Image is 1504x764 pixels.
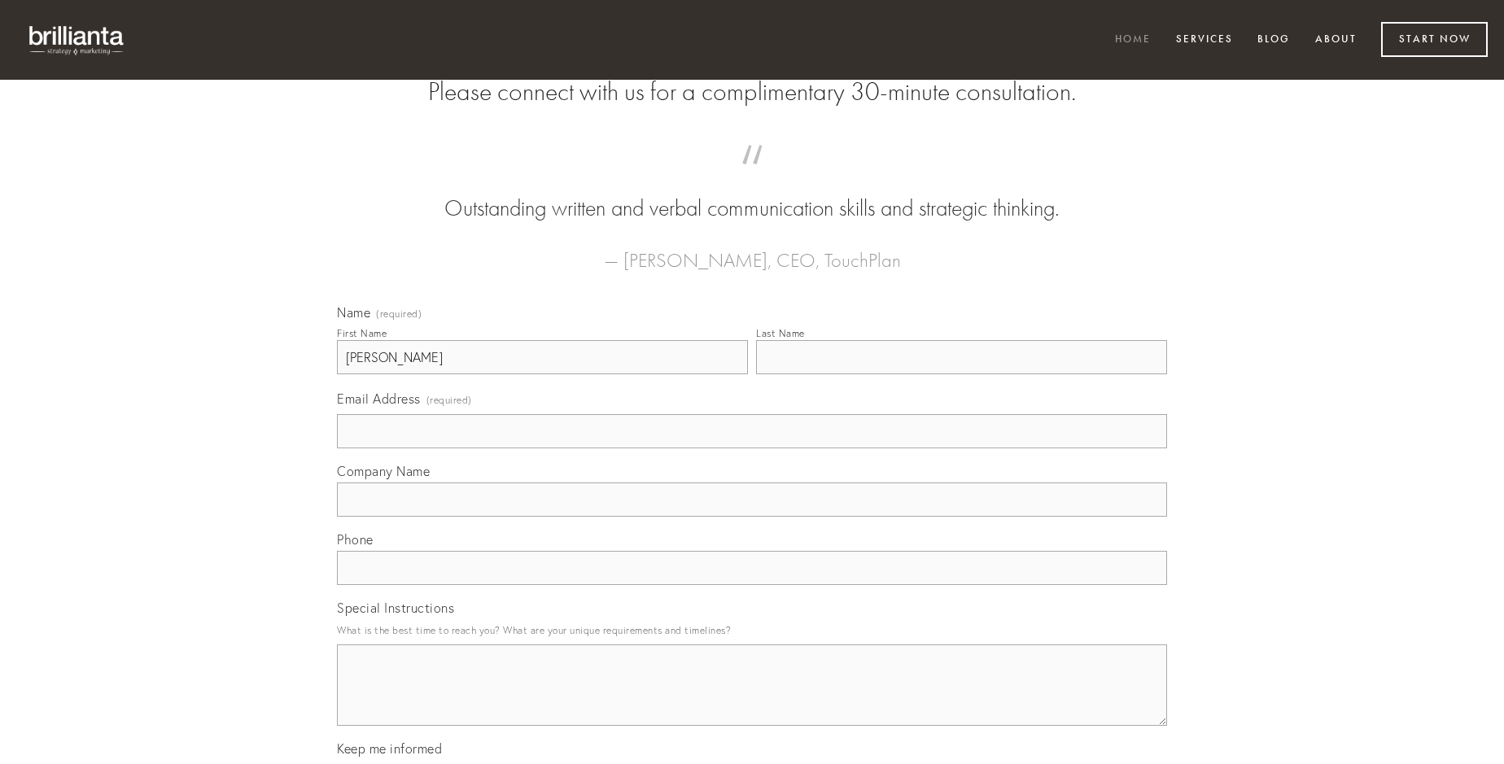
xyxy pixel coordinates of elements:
div: Last Name [756,327,805,339]
span: Company Name [337,463,430,479]
span: Keep me informed [337,740,442,757]
figcaption: — [PERSON_NAME], CEO, TouchPlan [363,225,1141,277]
span: Email Address [337,391,421,407]
span: Phone [337,531,374,548]
a: Services [1165,27,1244,54]
span: Name [337,304,370,321]
span: (required) [426,389,472,411]
blockquote: Outstanding written and verbal communication skills and strategic thinking. [363,161,1141,225]
a: Start Now [1381,22,1488,57]
img: brillianta - research, strategy, marketing [16,16,138,63]
p: What is the best time to reach you? What are your unique requirements and timelines? [337,619,1167,641]
div: First Name [337,327,387,339]
a: Blog [1247,27,1301,54]
a: About [1305,27,1367,54]
a: Home [1104,27,1161,54]
span: (required) [376,309,422,319]
span: Special Instructions [337,600,454,616]
span: “ [363,161,1141,193]
h2: Please connect with us for a complimentary 30-minute consultation. [337,76,1167,107]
